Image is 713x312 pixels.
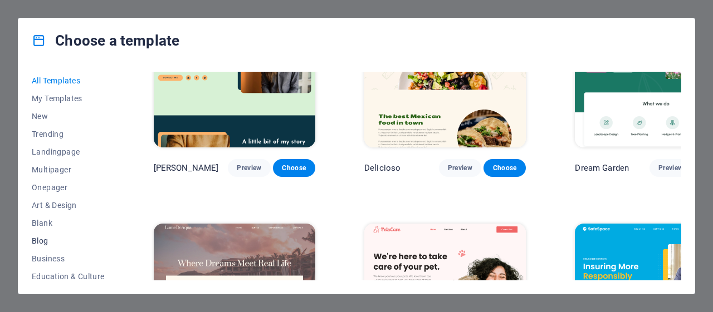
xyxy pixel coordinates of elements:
[32,72,105,90] button: All Templates
[658,164,683,172] span: Preview
[439,159,481,177] button: Preview
[32,268,105,285] button: Education & Culture
[575,162,629,174] p: Dream Garden
[364,162,401,174] p: Delicioso
[282,164,306,172] span: Choose
[32,272,105,281] span: Education & Culture
[32,112,105,121] span: New
[154,162,219,174] p: [PERSON_NAME]
[32,165,105,174] span: Multipager
[32,130,105,138] span: Trending
[32,232,105,250] button: Blog
[228,159,270,177] button: Preview
[492,164,517,172] span: Choose
[32,201,105,210] span: Art & Design
[273,159,315,177] button: Choose
[32,76,105,85] span: All Templates
[237,164,261,172] span: Preview
[32,94,105,103] span: My Templates
[32,250,105,268] button: Business
[32,219,105,227] span: Blank
[32,125,105,143] button: Trending
[32,107,105,125] button: New
[484,159,526,177] button: Choose
[32,179,105,196] button: Onepager
[32,143,105,161] button: Landingpage
[32,147,105,156] span: Landingpage
[32,254,105,263] span: Business
[32,90,105,107] button: My Templates
[32,161,105,179] button: Multipager
[32,32,179,49] h4: Choose a template
[32,214,105,232] button: Blank
[32,236,105,245] span: Blog
[32,196,105,214] button: Art & Design
[649,159,692,177] button: Preview
[448,164,472,172] span: Preview
[32,183,105,192] span: Onepager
